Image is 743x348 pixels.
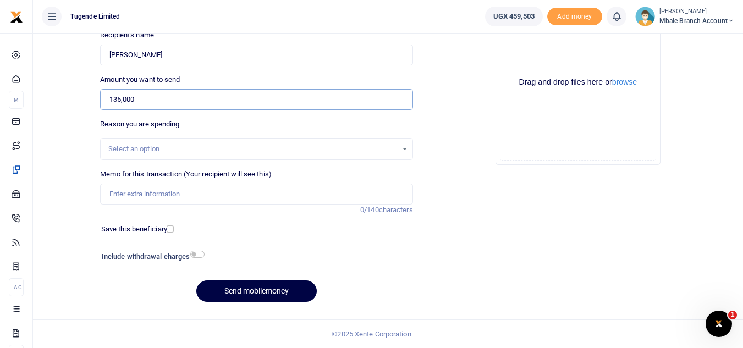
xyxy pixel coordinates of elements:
img: logo-small [10,10,23,24]
li: Ac [9,278,24,296]
a: logo-small logo-large logo-large [10,12,23,20]
label: Memo for this transaction (Your recipient will see this) [100,169,272,180]
input: UGX [100,89,412,110]
span: 0/140 [360,206,379,214]
div: Select an option [108,143,397,154]
span: 1 [728,311,737,319]
a: UGX 459,503 [485,7,543,26]
button: Send mobilemoney [196,280,317,302]
span: UGX 459,503 [493,11,535,22]
span: Mbale Branch Account [659,16,734,26]
li: Wallet ballance [481,7,547,26]
label: Reason you are spending [100,119,179,130]
label: Recipient's name [100,30,154,41]
span: Tugende Limited [66,12,125,21]
a: Add money [547,12,602,20]
small: [PERSON_NAME] [659,7,734,16]
label: Save this beneficiary [101,224,167,235]
label: Amount you want to send [100,74,180,85]
li: M [9,91,24,109]
input: Loading name... [100,45,412,65]
img: profile-user [635,7,655,26]
span: Add money [547,8,602,26]
span: characters [379,206,413,214]
iframe: Intercom live chat [706,311,732,337]
li: Toup your wallet [547,8,602,26]
h6: Include withdrawal charges [102,252,200,261]
a: profile-user [PERSON_NAME] Mbale Branch Account [635,7,734,26]
div: Drag and drop files here or [500,77,656,87]
input: Enter extra information [100,184,412,205]
button: browse [612,78,637,86]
